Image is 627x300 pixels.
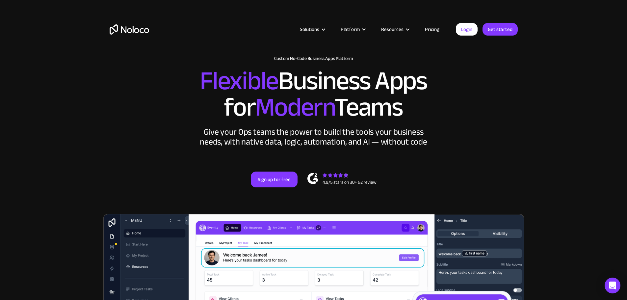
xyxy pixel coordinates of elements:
[198,127,429,147] div: Give your Ops teams the power to build the tools your business needs, with native data, logic, au...
[300,25,319,34] div: Solutions
[251,172,298,187] a: Sign up for free
[200,56,278,105] span: Flexible
[456,23,478,36] a: Login
[373,25,417,34] div: Resources
[417,25,448,34] a: Pricing
[110,68,518,121] h2: Business Apps for Teams
[605,278,620,293] div: Open Intercom Messenger
[381,25,404,34] div: Resources
[292,25,332,34] div: Solutions
[110,24,149,35] a: home
[483,23,518,36] a: Get started
[255,83,334,132] span: Modern
[332,25,373,34] div: Platform
[341,25,360,34] div: Platform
